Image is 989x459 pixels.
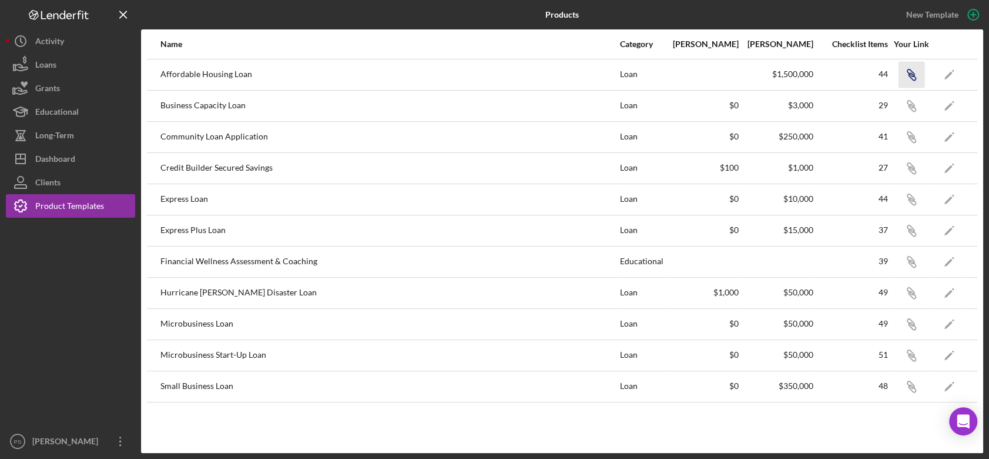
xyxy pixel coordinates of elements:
div: Loan [620,310,664,339]
div: Loan [620,60,664,89]
div: Express Plus Loan [160,216,619,245]
button: Grants [6,76,135,100]
div: Financial Wellness Assessment & Coaching [160,247,619,277]
div: Loan [620,372,664,401]
div: Express Loan [160,185,619,214]
div: $0 [665,194,739,204]
b: Products [545,10,579,19]
button: Clients [6,171,135,194]
div: Open Intercom Messenger [949,407,977,435]
div: Educational [620,247,664,277]
div: New Template [906,6,958,24]
div: $1,500,000 [740,69,813,79]
div: Checklist Items [814,39,888,49]
div: $50,000 [740,288,813,297]
div: $0 [665,381,739,391]
div: $250,000 [740,132,813,141]
div: 37 [814,225,888,235]
div: Business Capacity Loan [160,91,619,121]
text: PS [14,438,22,445]
div: 51 [814,350,888,360]
div: $0 [665,319,739,328]
button: Product Templates [6,194,135,218]
div: Affordable Housing Loan [160,60,619,89]
div: [PERSON_NAME] [29,430,106,456]
div: Long-Term [35,124,74,150]
button: Activity [6,29,135,53]
div: $1,000 [665,288,739,297]
div: 48 [814,381,888,391]
div: Name [160,39,619,49]
div: $0 [665,101,739,110]
div: Loan [620,185,664,214]
div: $1,000 [740,163,813,172]
button: PS[PERSON_NAME] [6,430,135,453]
div: Loan [620,122,664,152]
div: 49 [814,319,888,328]
div: Community Loan Application [160,122,619,152]
div: Small Business Loan [160,372,619,401]
div: Microbusiness Start-Up Loan [160,341,619,370]
div: $0 [665,132,739,141]
button: Dashboard [6,147,135,171]
div: Loans [35,53,56,79]
div: $0 [665,225,739,235]
div: Loan [620,91,664,121]
div: Educational [35,100,79,127]
div: Grants [35,76,60,103]
div: Loan [620,154,664,183]
div: 49 [814,288,888,297]
div: $10,000 [740,194,813,204]
div: Credit Builder Secured Savings [160,154,619,183]
div: $0 [665,350,739,360]
div: Activity [35,29,64,56]
div: [PERSON_NAME] [740,39,813,49]
div: Loan [620,341,664,370]
div: 44 [814,69,888,79]
div: [PERSON_NAME] [665,39,739,49]
button: Long-Term [6,124,135,147]
div: $50,000 [740,319,813,328]
div: $350,000 [740,381,813,391]
div: 27 [814,163,888,172]
div: Loan [620,216,664,245]
div: Clients [35,171,61,197]
div: 41 [814,132,888,141]
div: Microbusiness Loan [160,310,619,339]
div: Hurricane [PERSON_NAME] Disaster Loan [160,278,619,308]
button: New Template [899,6,983,24]
div: $15,000 [740,225,813,235]
div: Loan [620,278,664,308]
div: Dashboard [35,147,75,174]
div: 29 [814,101,888,110]
button: Loans [6,53,135,76]
div: $100 [665,163,739,172]
div: Your Link [889,39,933,49]
button: Educational [6,100,135,124]
div: Category [620,39,664,49]
div: 39 [814,257,888,266]
div: Product Templates [35,194,104,221]
div: 44 [814,194,888,204]
div: $3,000 [740,101,813,110]
div: $50,000 [740,350,813,360]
